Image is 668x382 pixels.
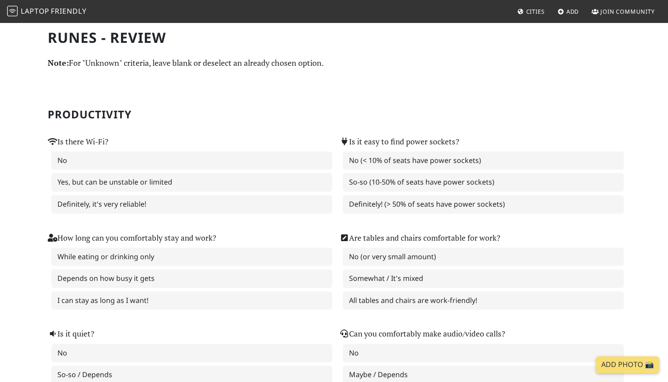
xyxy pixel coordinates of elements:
a: Add [554,4,583,19]
a: Join Community [588,4,658,19]
span: Join Community [600,8,655,15]
label: No [51,344,332,363]
p: For "Unknown" criteria, leave blank or deselect an already chosen option. [48,57,620,69]
a: LaptopFriendly LaptopFriendly [7,4,87,19]
h2: Productivity [48,108,620,121]
label: Are tables and chairs comfortable for work? [339,232,500,244]
span: Cities [526,8,545,15]
a: Add Photo 📸 [596,356,659,373]
label: How long can you comfortably stay and work? [48,232,216,244]
label: Is it easy to find power sockets? [339,136,459,148]
img: LaptopFriendly [7,6,18,16]
label: While eating or drinking only [51,248,332,266]
label: Is it quiet? [48,328,94,340]
label: Somewhat / It's mixed [343,269,624,288]
label: Definitely, it's very reliable! [51,195,332,214]
label: No (< 10% of seats have power sockets) [343,151,624,170]
label: No [343,344,624,363]
label: Definitely! (> 50% of seats have power sockets) [343,195,624,214]
label: So-so (10-50% of seats have power sockets) [343,173,624,192]
span: Laptop [21,6,49,16]
label: All tables and chairs are work-friendly! [343,291,624,310]
label: No (or very small amount) [343,248,624,266]
h1: Runes - Review [48,29,620,46]
label: Depends on how busy it gets [51,269,332,288]
label: Is there Wi-Fi? [48,136,108,148]
label: I can stay as long as I want! [51,291,332,310]
span: Friendly [51,6,86,16]
label: Can you comfortably make audio/video calls? [339,328,505,340]
span: Add [566,8,579,15]
label: No [51,151,332,170]
strong: Note: [48,57,69,68]
a: Cities [514,4,548,19]
label: Yes, but can be unstable or limited [51,173,332,192]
